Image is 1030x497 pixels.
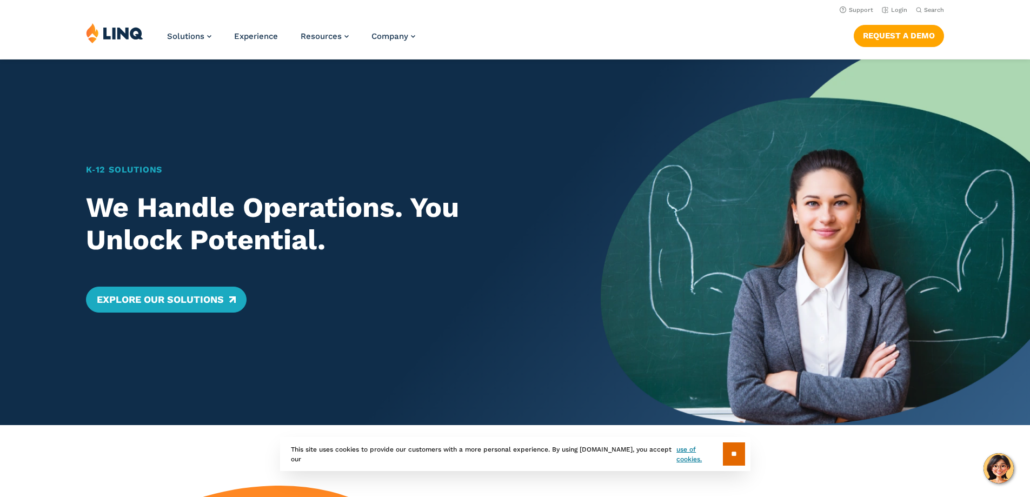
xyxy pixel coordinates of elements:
[167,31,204,41] span: Solutions
[854,23,944,47] nav: Button Navigation
[924,6,944,14] span: Search
[840,6,873,14] a: Support
[854,25,944,47] a: Request a Demo
[86,23,143,43] img: LINQ | K‑12 Software
[86,287,247,313] a: Explore Our Solutions
[167,23,415,58] nav: Primary Navigation
[234,31,278,41] a: Experience
[676,445,722,464] a: use of cookies.
[984,453,1014,483] button: Hello, have a question? Let’s chat.
[601,59,1030,425] img: Home Banner
[301,31,342,41] span: Resources
[371,31,408,41] span: Company
[916,6,944,14] button: Open Search Bar
[86,191,559,256] h2: We Handle Operations. You Unlock Potential.
[882,6,907,14] a: Login
[301,31,349,41] a: Resources
[371,31,415,41] a: Company
[86,163,559,176] h1: K‑12 Solutions
[167,31,211,41] a: Solutions
[280,437,750,471] div: This site uses cookies to provide our customers with a more personal experience. By using [DOMAIN...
